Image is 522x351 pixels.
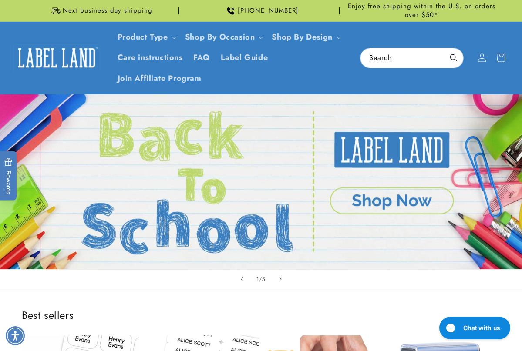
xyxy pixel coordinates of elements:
[112,27,180,47] summary: Product Type
[262,275,266,284] span: 5
[185,32,255,42] span: Shop By Occasion
[112,47,188,68] a: Care instructions
[6,326,25,345] div: Accessibility Menu
[266,27,344,47] summary: Shop By Design
[435,314,513,342] iframe: Gorgias live chat messenger
[63,7,152,15] span: Next business day shipping
[112,68,207,89] a: Join Affiliate Program
[118,74,202,84] span: Join Affiliate Program
[444,48,463,67] button: Search
[238,7,299,15] span: [PHONE_NUMBER]
[193,53,210,63] span: FAQ
[271,270,290,289] button: Next slide
[221,53,268,63] span: Label Guide
[4,158,13,194] span: Rewards
[272,31,332,43] a: Shop By Design
[180,27,267,47] summary: Shop By Occasion
[188,47,216,68] a: FAQ
[343,2,500,19] span: Enjoy free shipping within the U.S. on orders over $50*
[118,31,168,43] a: Product Type
[259,275,262,284] span: /
[256,275,259,284] span: 1
[10,41,104,74] a: Label Land
[22,308,500,322] h2: Best sellers
[118,53,183,63] span: Care instructions
[216,47,273,68] a: Label Guide
[13,44,100,71] img: Label Land
[232,270,252,289] button: Previous slide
